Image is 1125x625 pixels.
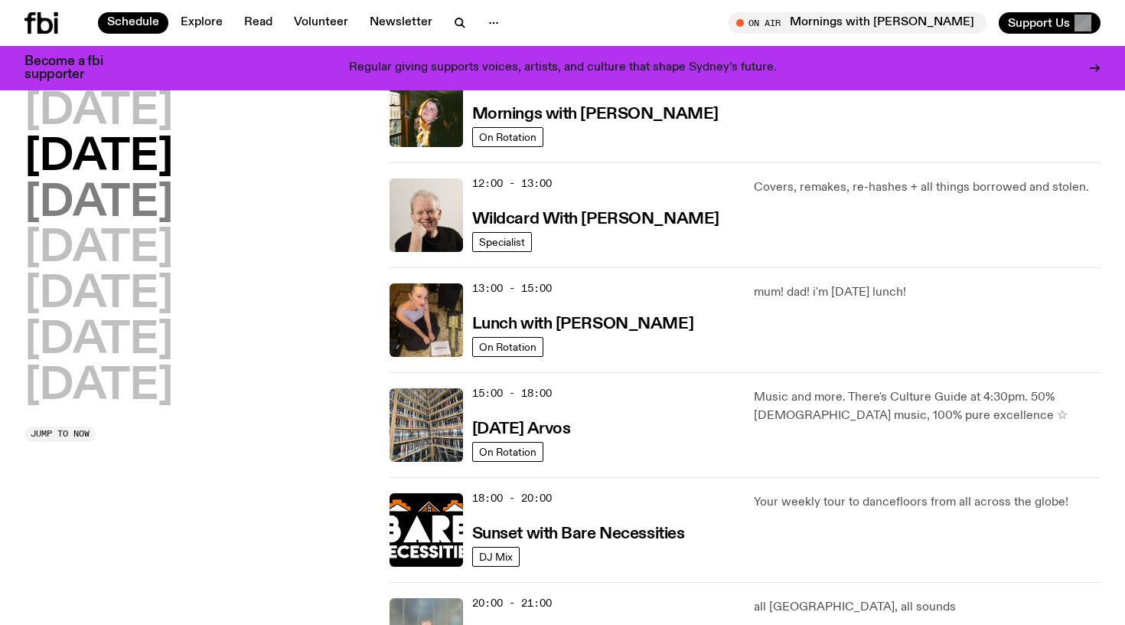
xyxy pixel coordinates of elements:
a: Sunset with Bare Necessities [472,523,685,542]
p: Regular giving supports voices, artists, and culture that shape Sydney’s future. [349,61,777,75]
span: 20:00 - 21:00 [472,596,552,610]
button: [DATE] [24,90,173,133]
img: Freya smiles coyly as she poses for the image. [390,74,463,147]
a: DJ Mix [472,547,520,567]
img: SLC lunch cover [390,283,463,357]
h3: Lunch with [PERSON_NAME] [472,316,693,332]
img: Bare Necessities [390,493,463,567]
a: Newsletter [360,12,442,34]
button: [DATE] [24,182,173,225]
span: On Rotation [479,341,536,352]
a: Mornings with [PERSON_NAME] [472,103,719,123]
h3: [DATE] Arvos [472,421,571,437]
button: [DATE] [24,227,173,270]
span: 12:00 - 13:00 [472,176,552,191]
a: On Rotation [472,337,543,357]
span: On Rotation [479,131,536,142]
span: Specialist [479,236,525,247]
h3: Sunset with Bare Necessities [472,526,685,542]
h3: Become a fbi supporter [24,55,122,81]
span: On Rotation [479,446,536,457]
p: all [GEOGRAPHIC_DATA], all sounds [754,598,1101,617]
a: [DATE] Arvos [472,418,571,437]
a: On Rotation [472,127,543,147]
a: Volunteer [285,12,357,34]
img: Stuart is smiling charmingly, wearing a black t-shirt against a stark white background. [390,178,463,252]
span: Jump to now [31,430,90,438]
a: On Rotation [472,442,543,462]
a: Lunch with [PERSON_NAME] [472,313,693,332]
h3: Wildcard With [PERSON_NAME] [472,211,719,227]
button: [DATE] [24,365,173,408]
a: Explore [171,12,232,34]
a: Read [235,12,282,34]
button: Support Us [999,12,1101,34]
p: Covers, remakes, re-hashes + all things borrowed and stolen. [754,178,1101,197]
img: A corner shot of the fbi music library [390,388,463,462]
span: 13:00 - 15:00 [472,281,552,296]
p: Music and more. There's Culture Guide at 4:30pm. 50% [DEMOGRAPHIC_DATA] music, 100% pure excellen... [754,388,1101,425]
button: [DATE] [24,319,173,362]
button: On AirMornings with [PERSON_NAME] [729,12,986,34]
span: 18:00 - 20:00 [472,491,552,506]
span: Support Us [1008,16,1070,30]
button: Jump to now [24,427,96,442]
p: Your weekly tour to dancefloors from all across the globe! [754,493,1101,512]
button: [DATE] [24,136,173,179]
a: Wildcard With [PERSON_NAME] [472,208,719,227]
a: Schedule [98,12,168,34]
a: Specialist [472,232,532,252]
p: mum! dad! i'm [DATE] lunch! [754,283,1101,302]
h3: Mornings with [PERSON_NAME] [472,106,719,123]
span: 15:00 - 18:00 [472,386,552,401]
button: [DATE] [24,273,173,316]
span: DJ Mix [479,551,513,562]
